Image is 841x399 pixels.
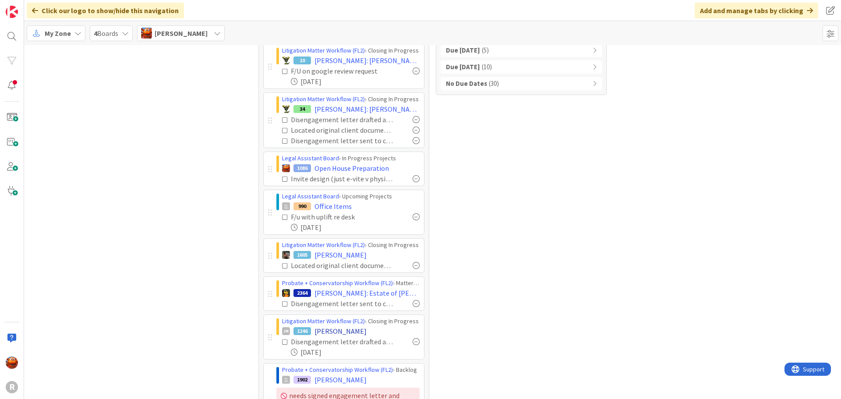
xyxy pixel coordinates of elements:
[155,28,208,39] span: [PERSON_NAME]
[94,29,97,38] b: 4
[282,154,420,163] div: › In Progress Projects
[446,79,487,89] b: No Due Dates
[282,279,393,287] a: Probate + Conservatorship Workflow (FL2)
[482,46,489,56] span: ( 5 )
[282,317,420,326] div: › Closing In Progress
[18,1,40,12] span: Support
[6,6,18,18] img: Visit kanbanzone.com
[282,46,420,55] div: › Closing In Progress
[446,62,480,72] b: Due [DATE]
[291,76,420,87] div: [DATE]
[291,212,381,222] div: F/u with uplift re desk
[282,95,420,104] div: › Closing In Progress
[314,163,389,173] span: Open House Preparation
[282,327,290,335] div: JM
[291,173,393,184] div: Invite design (just e-vite v physical invites)
[282,192,339,200] a: Legal Assistant Board
[291,222,420,233] div: [DATE]
[282,95,365,103] a: Litigation Matter Workflow (FL2)
[314,201,352,212] span: Office Items
[282,365,420,374] div: › Backlog
[282,240,420,250] div: › Closing In Progress
[314,55,420,66] span: [PERSON_NAME]: [PERSON_NAME] [PERSON_NAME]
[45,28,71,39] span: My Zone
[282,251,290,259] img: MW
[314,288,420,298] span: [PERSON_NAME]: Estate of [PERSON_NAME]
[314,250,367,260] span: [PERSON_NAME]
[282,241,365,249] a: Litigation Matter Workflow (FL2)
[94,28,118,39] span: Boards
[482,62,492,72] span: ( 10 )
[141,28,152,39] img: KA
[314,326,367,336] span: [PERSON_NAME]
[293,164,311,172] div: 1086
[291,114,393,125] div: Disengagement letter drafted and sent for review
[293,105,311,113] div: 34
[293,202,311,210] div: 990
[291,66,392,76] div: F/U on google review request
[291,260,393,271] div: Located original client documents if necessary & coordinated delivery with client
[282,289,290,297] img: MR
[6,357,18,369] img: KA
[293,56,311,64] div: 10
[27,3,184,18] div: Click our logo to show/hide this navigation
[293,289,311,297] div: 2364
[282,192,420,201] div: › Upcoming Projects
[291,135,393,146] div: Disengagement letter sent to client & PDF saved in client file
[293,376,311,384] div: 1902
[291,125,393,135] div: Located original client documents if necessary & coordinated delivery with client
[282,56,290,64] img: NC
[6,381,18,393] div: R
[293,251,311,259] div: 1605
[282,105,290,113] img: NC
[314,374,367,385] span: [PERSON_NAME]
[446,46,480,56] b: Due [DATE]
[695,3,818,18] div: Add and manage tabs by clicking
[282,154,339,162] a: Legal Assistant Board
[282,279,420,288] div: › Matter Closing in Progress
[282,366,393,374] a: Probate + Conservatorship Workflow (FL2)
[282,46,365,54] a: Litigation Matter Workflow (FL2)
[282,164,290,172] img: KA
[293,327,311,335] div: 1246
[314,104,420,114] span: [PERSON_NAME]: [PERSON_NAME] [PERSON_NAME]
[291,336,393,347] div: Disengagement letter drafted and sent for review
[291,347,420,357] div: [DATE]
[291,298,393,309] div: Disengagement letter sent to client & PDF saved in client file
[282,317,365,325] a: Litigation Matter Workflow (FL2)
[489,79,499,89] span: ( 30 )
